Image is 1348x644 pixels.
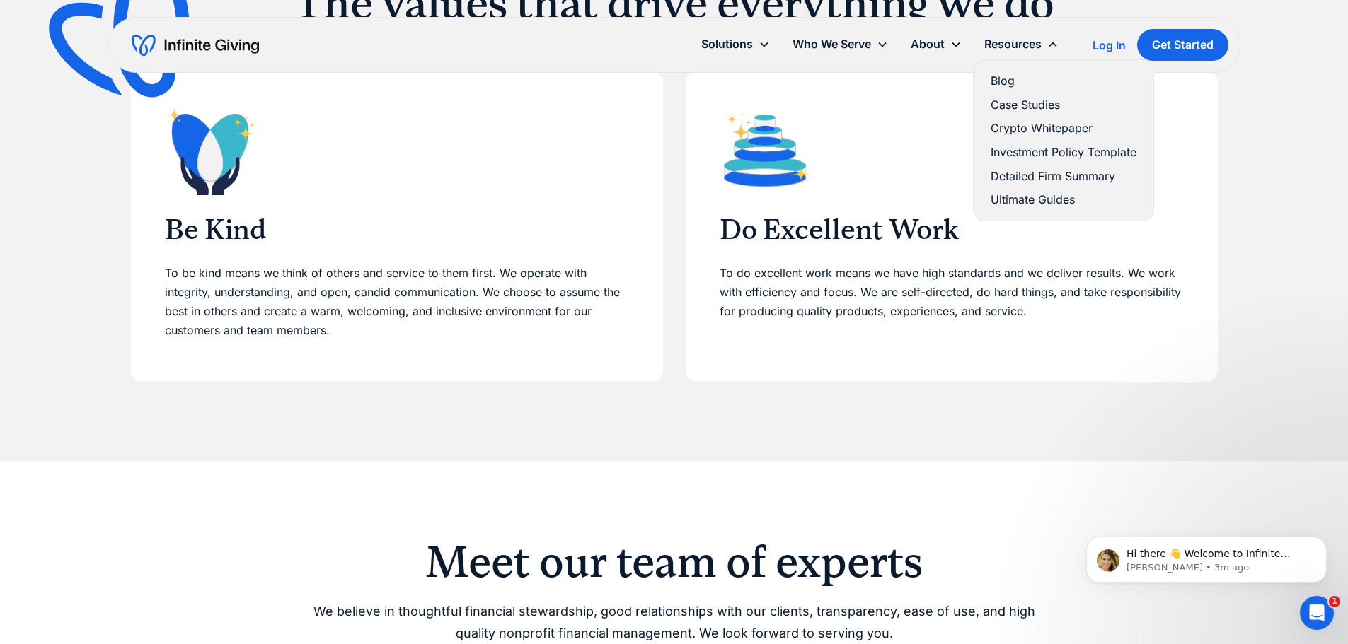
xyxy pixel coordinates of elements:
div: About [899,29,973,59]
div: Solutions [690,29,781,59]
p: To do excellent work means we have high standards and we deliver results. We work with efficiency... [720,264,1184,341]
nav: Resources [973,59,1154,221]
iframe: Intercom notifications message [1065,507,1348,606]
a: Log In [1093,37,1126,54]
iframe: Intercom live chat [1300,596,1334,630]
a: Case Studies [991,95,1136,115]
a: Blog [991,71,1136,90]
div: About [911,35,945,54]
div: Solutions [701,35,753,54]
h2: Meet our team of experts [312,540,1037,584]
div: Resources [973,29,1070,59]
a: home [132,34,259,57]
h3: Do Excellent Work [720,213,1184,247]
div: Who We Serve [781,29,899,59]
a: Get Started [1137,29,1228,61]
div: Resources [984,35,1042,54]
a: Ultimate Guides [991,190,1136,209]
a: Crypto Whitepaper [991,119,1136,138]
div: Who We Serve [793,35,871,54]
p: We believe in thoughtful financial stewardship, good relationships with our clients, transparency... [312,601,1037,644]
h3: Be Kind [165,213,629,247]
a: Investment Policy Template [991,143,1136,162]
p: To be kind means we think of others and service to them first. We operate with integrity, underst... [165,264,629,341]
a: Detailed Firm Summary [991,167,1136,186]
div: Log In [1093,40,1126,51]
span: 1 [1329,596,1340,607]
